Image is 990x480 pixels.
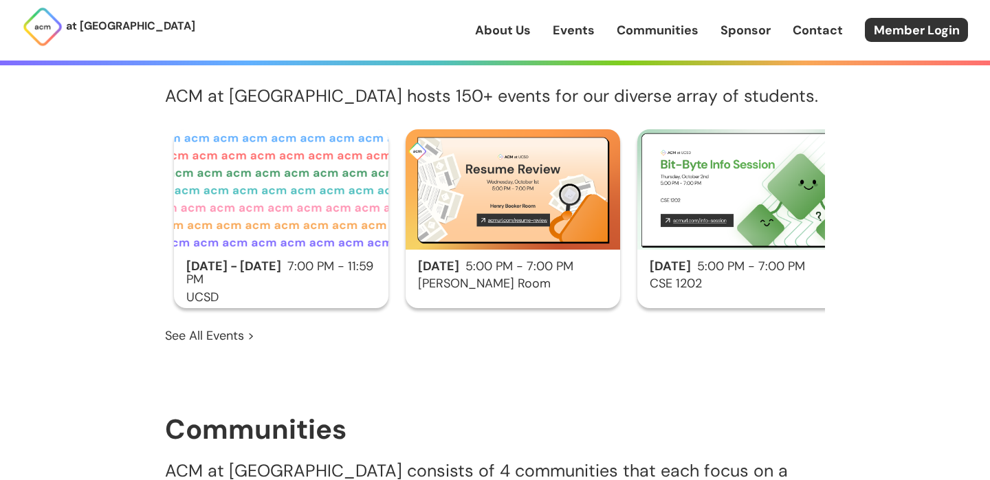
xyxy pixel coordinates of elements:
p: at [GEOGRAPHIC_DATA] [66,17,195,35]
a: Contact [793,21,843,39]
span: [DATE] [650,258,691,274]
img: Resume Review [406,129,620,250]
img: ACM Fall 2025 Census [174,129,388,250]
a: Member Login [865,18,968,42]
h2: 7:00 PM - 11:59 PM [174,260,388,287]
p: ACM at [GEOGRAPHIC_DATA] hosts 150+ events for our diverse array of students. [165,87,825,105]
h3: UCSD [174,291,388,305]
h2: 5:00 PM - 7:00 PM [637,260,852,274]
a: Sponsor [720,21,771,39]
h1: Events [165,39,825,69]
a: Events [553,21,595,39]
a: at [GEOGRAPHIC_DATA] [22,6,195,47]
img: ACM Logo [22,6,63,47]
h3: CSE 1202 [637,277,852,291]
span: [DATE] [418,258,459,274]
h3: [PERSON_NAME] Room [406,277,620,291]
img: Bit-Byte Info Session [637,129,852,250]
span: [DATE] - [DATE] [186,258,281,274]
h1: Communities [165,414,825,444]
a: See All Events > [165,327,254,345]
a: Communities [617,21,698,39]
h2: 5:00 PM - 7:00 PM [406,260,620,274]
a: About Us [475,21,531,39]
